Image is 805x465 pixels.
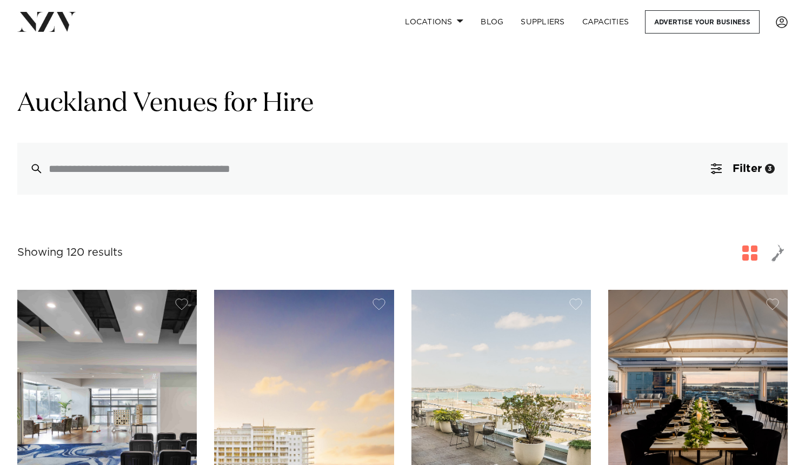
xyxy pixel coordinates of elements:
[574,10,638,34] a: Capacities
[17,12,76,31] img: nzv-logo.png
[17,244,123,261] div: Showing 120 results
[472,10,512,34] a: BLOG
[645,10,760,34] a: Advertise your business
[733,163,762,174] span: Filter
[765,164,775,174] div: 3
[698,143,788,195] button: Filter3
[512,10,573,34] a: SUPPLIERS
[17,87,788,121] h1: Auckland Venues for Hire
[396,10,472,34] a: Locations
